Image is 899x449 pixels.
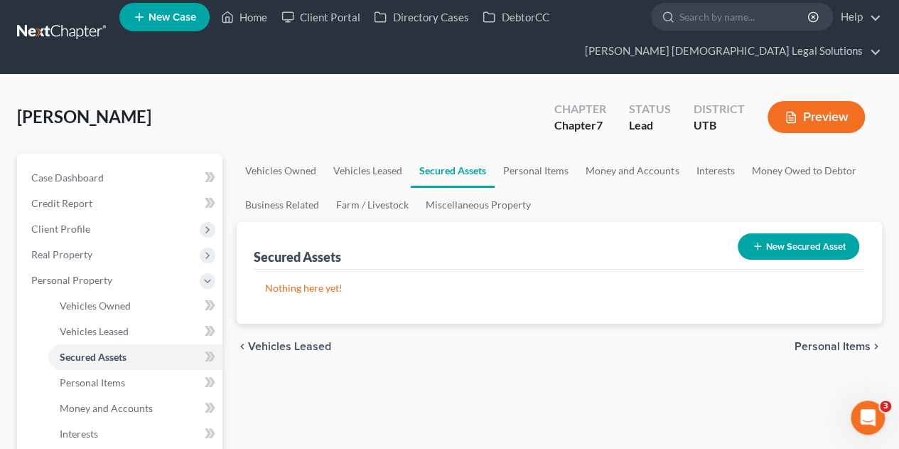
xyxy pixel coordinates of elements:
[577,154,687,188] a: Money and Accounts
[795,341,882,352] button: Personal Items chevron_right
[149,12,196,23] span: New Case
[60,428,98,440] span: Interests
[265,281,854,295] p: Nothing here yet!
[596,118,603,132] span: 7
[20,191,222,216] a: Credit Report
[325,154,411,188] a: Vehicles Leased
[60,300,131,312] span: Vehicles Owned
[768,101,865,133] button: Preview
[629,117,671,134] div: Lead
[834,4,881,30] a: Help
[694,117,745,134] div: UTB
[31,171,104,184] span: Case Dashboard
[60,402,153,414] span: Money and Accounts
[629,101,671,117] div: Status
[687,154,743,188] a: Interests
[417,188,539,222] a: Miscellaneous Property
[554,101,606,117] div: Chapter
[31,248,92,260] span: Real Property
[679,4,809,30] input: Search by name...
[237,188,328,222] a: Business Related
[237,341,248,352] i: chevron_left
[578,38,881,64] a: [PERSON_NAME] [DEMOGRAPHIC_DATA] Legal Solutions
[795,341,871,352] span: Personal Items
[31,274,112,286] span: Personal Property
[48,293,222,319] a: Vehicles Owned
[851,401,885,435] iframe: Intercom live chat
[60,351,126,363] span: Secured Assets
[871,341,882,352] i: chevron_right
[31,197,92,209] span: Credit Report
[214,4,274,30] a: Home
[274,4,367,30] a: Client Portal
[475,4,556,30] a: DebtorCC
[48,421,222,447] a: Interests
[48,396,222,421] a: Money and Accounts
[495,154,577,188] a: Personal Items
[248,341,331,352] span: Vehicles Leased
[60,325,129,337] span: Vehicles Leased
[48,370,222,396] a: Personal Items
[411,154,495,188] a: Secured Assets
[554,117,606,134] div: Chapter
[694,101,745,117] div: District
[20,165,222,191] a: Case Dashboard
[743,154,864,188] a: Money Owed to Debtor
[254,248,341,265] div: Secured Assets
[880,401,891,412] span: 3
[328,188,417,222] a: Farm / Livestock
[17,106,151,127] span: [PERSON_NAME]
[237,154,325,188] a: Vehicles Owned
[237,341,331,352] button: chevron_left Vehicles Leased
[60,376,125,389] span: Personal Items
[48,344,222,370] a: Secured Assets
[738,233,859,260] button: New Secured Asset
[48,319,222,344] a: Vehicles Leased
[367,4,475,30] a: Directory Cases
[31,223,90,235] span: Client Profile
